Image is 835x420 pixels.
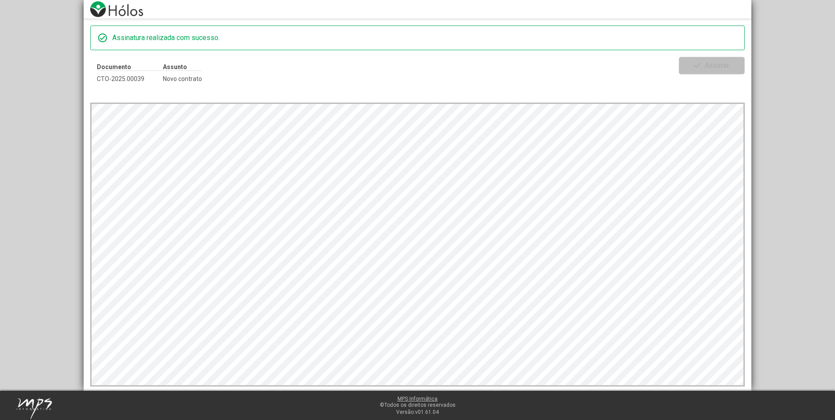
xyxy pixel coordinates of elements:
img: mps-image-cropped.png [17,398,52,420]
p: Documento [97,63,163,71]
img: logo-holos.png [90,1,143,17]
span: Assinar [705,61,729,70]
mat-icon: check_circle [97,33,108,43]
button: Assinar [679,57,745,74]
a: MPS Informática [397,396,438,402]
span: Novo contrato [163,75,202,82]
span: Versão:v01.61.04 [396,409,439,415]
span: CTO-2025.00039 [97,75,163,82]
mat-icon: check [692,60,703,71]
span: ©Todos os direitos reservados [380,402,456,408]
div: Assinatura realizada com sucesso. [112,33,738,43]
p: Assunto [163,63,202,71]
